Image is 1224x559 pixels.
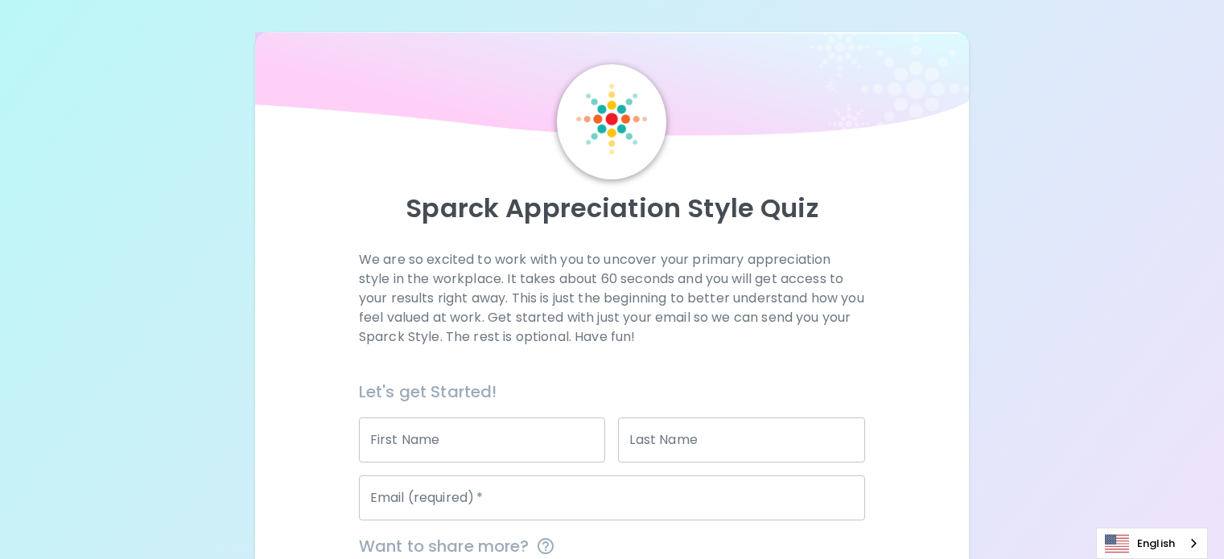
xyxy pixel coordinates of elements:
[1097,528,1207,558] a: English
[255,32,969,145] img: wave
[359,533,865,559] span: Want to share more?
[1096,528,1208,559] aside: Language selected: English
[576,84,647,154] img: Sparck Logo
[1096,528,1208,559] div: Language
[359,250,865,347] p: We are so excited to work with you to uncover your primary appreciation style in the workplace. I...
[359,379,865,405] h6: Let's get Started!
[536,536,555,556] svg: This information is completely confidential and only used for aggregated appreciation studies at ...
[274,192,950,224] p: Sparck Appreciation Style Quiz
